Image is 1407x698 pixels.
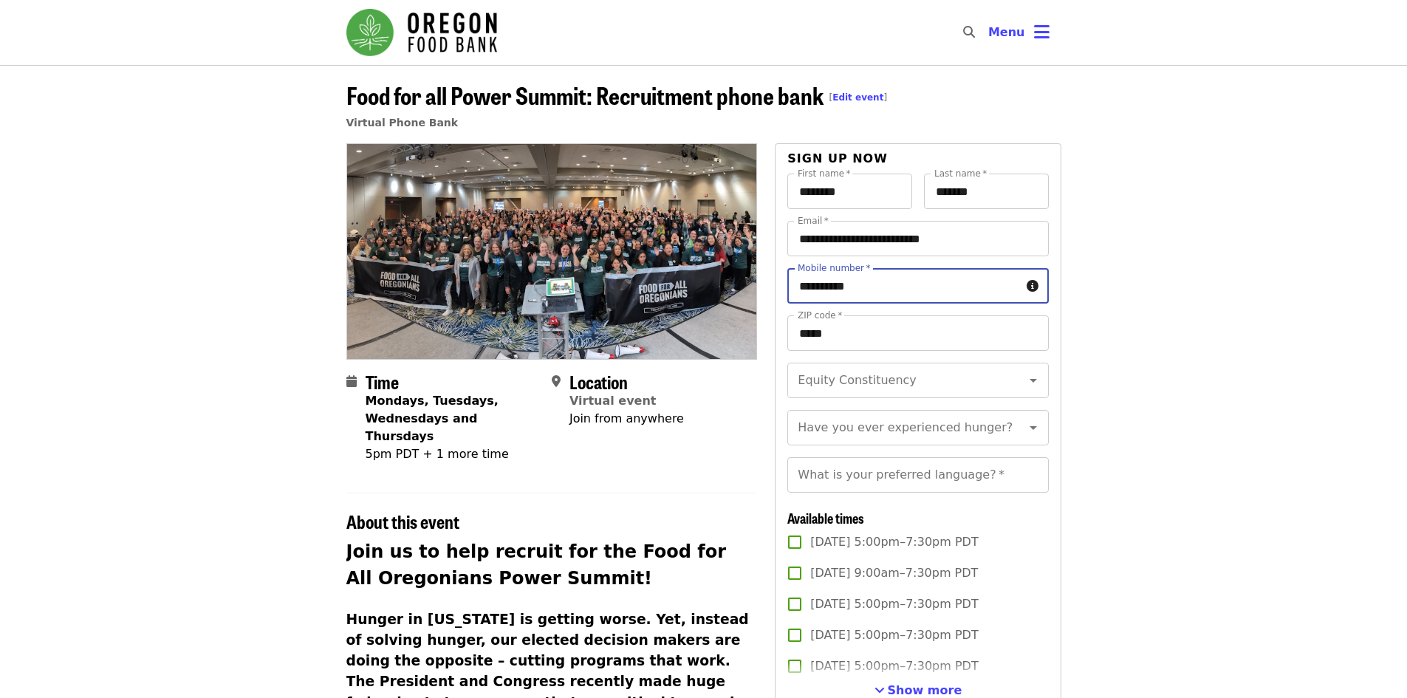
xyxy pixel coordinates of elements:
[810,564,978,582] span: [DATE] 9:00am–7:30pm PDT
[963,25,975,39] i: search icon
[924,174,1049,209] input: Last name
[810,657,978,675] span: [DATE] 5:00pm–7:30pm PDT
[829,92,888,103] span: [ ]
[787,508,864,527] span: Available times
[787,174,912,209] input: First name
[569,369,628,394] span: Location
[984,15,996,50] input: Search
[976,15,1061,50] button: Toggle account menu
[787,268,1020,304] input: Mobile number
[810,626,978,644] span: [DATE] 5:00pm–7:30pm PDT
[366,445,540,463] div: 5pm PDT + 1 more time
[346,538,758,592] h2: Join us to help recruit for the Food for All Oregonians Power Summit!
[787,151,888,165] span: Sign up now
[787,315,1048,351] input: ZIP code
[787,457,1048,493] input: What is your preferred language?
[569,394,657,408] a: Virtual event
[569,411,684,425] span: Join from anywhere
[798,216,829,225] label: Email
[798,169,851,178] label: First name
[1023,417,1044,438] button: Open
[787,221,1048,256] input: Email
[1034,21,1050,43] i: bars icon
[888,683,962,697] span: Show more
[798,311,842,320] label: ZIP code
[552,374,561,389] i: map-marker-alt icon
[988,25,1025,39] span: Menu
[366,369,399,394] span: Time
[934,169,987,178] label: Last name
[346,508,459,534] span: About this event
[1027,279,1038,293] i: circle-info icon
[346,117,459,129] a: Virtual Phone Bank
[832,92,883,103] a: Edit event
[346,9,497,56] img: Oregon Food Bank - Home
[366,394,499,443] strong: Mondays, Tuesdays, Wednesdays and Thursdays
[347,144,757,358] img: Food for all Power Summit: Recruitment phone bank organized by Oregon Food Bank
[346,374,357,389] i: calendar icon
[346,78,888,112] span: Food for all Power Summit: Recruitment phone bank
[798,264,870,273] label: Mobile number
[810,595,978,613] span: [DATE] 5:00pm–7:30pm PDT
[810,533,978,551] span: [DATE] 5:00pm–7:30pm PDT
[1023,370,1044,391] button: Open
